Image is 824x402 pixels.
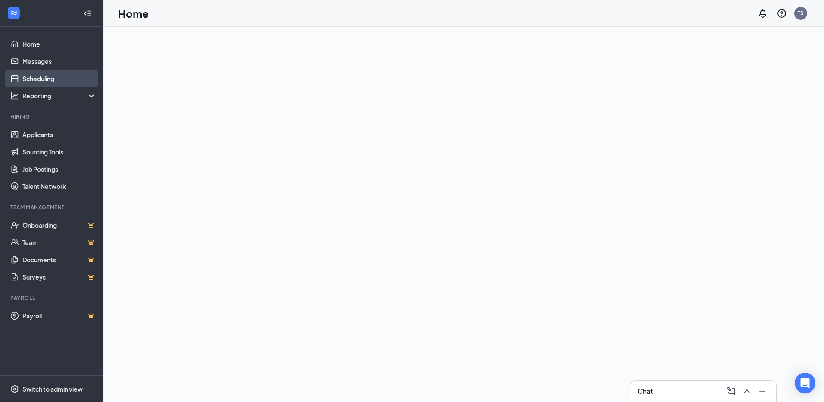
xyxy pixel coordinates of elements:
svg: Notifications [758,8,768,19]
button: ChevronUp [740,384,754,398]
a: OnboardingCrown [22,217,96,234]
a: Messages [22,53,96,70]
div: Hiring [10,113,94,120]
div: Team Management [10,204,94,211]
a: Applicants [22,126,96,143]
div: Switch to admin view [22,385,83,393]
a: SurveysCrown [22,268,96,286]
a: Sourcing Tools [22,143,96,160]
a: Home [22,35,96,53]
a: PayrollCrown [22,307,96,324]
svg: Collapse [83,9,92,18]
h3: Chat [637,386,653,396]
div: Open Intercom Messenger [795,373,815,393]
svg: ComposeMessage [726,386,737,396]
div: TS [798,9,804,17]
a: TeamCrown [22,234,96,251]
a: DocumentsCrown [22,251,96,268]
svg: QuestionInfo [777,8,787,19]
svg: Minimize [757,386,768,396]
button: ComposeMessage [724,384,738,398]
svg: ChevronUp [742,386,752,396]
div: Reporting [22,91,97,100]
svg: Analysis [10,91,19,100]
svg: Settings [10,385,19,393]
svg: WorkstreamLogo [9,9,18,17]
a: Job Postings [22,160,96,178]
h1: Home [118,6,149,21]
div: Payroll [10,294,94,301]
a: Talent Network [22,178,96,195]
a: Scheduling [22,70,96,87]
button: Minimize [755,384,769,398]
